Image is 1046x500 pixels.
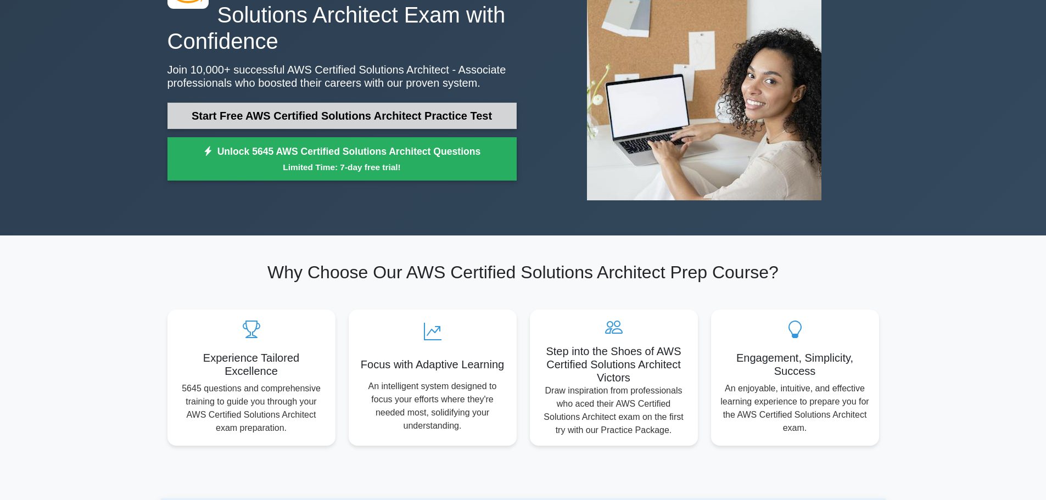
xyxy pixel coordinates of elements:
a: Unlock 5645 AWS Certified Solutions Architect QuestionsLimited Time: 7-day free trial! [167,137,517,181]
h5: Step into the Shoes of AWS Certified Solutions Architect Victors [539,345,689,384]
p: Join 10,000+ successful AWS Certified Solutions Architect - Associate professionals who boosted t... [167,63,517,89]
a: Start Free AWS Certified Solutions Architect Practice Test [167,103,517,129]
h5: Experience Tailored Excellence [176,351,327,378]
p: An intelligent system designed to focus your efforts where they're needed most, solidifying your ... [357,380,508,432]
p: An enjoyable, intuitive, and effective learning experience to prepare you for the AWS Certified S... [720,382,870,435]
h2: Why Choose Our AWS Certified Solutions Architect Prep Course? [167,262,879,283]
h5: Focus with Adaptive Learning [357,358,508,371]
p: Draw inspiration from professionals who aced their AWS Certified Solutions Architect exam on the ... [539,384,689,437]
small: Limited Time: 7-day free trial! [181,161,503,173]
h5: Engagement, Simplicity, Success [720,351,870,378]
p: 5645 questions and comprehensive training to guide you through your AWS Certified Solutions Archi... [176,382,327,435]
